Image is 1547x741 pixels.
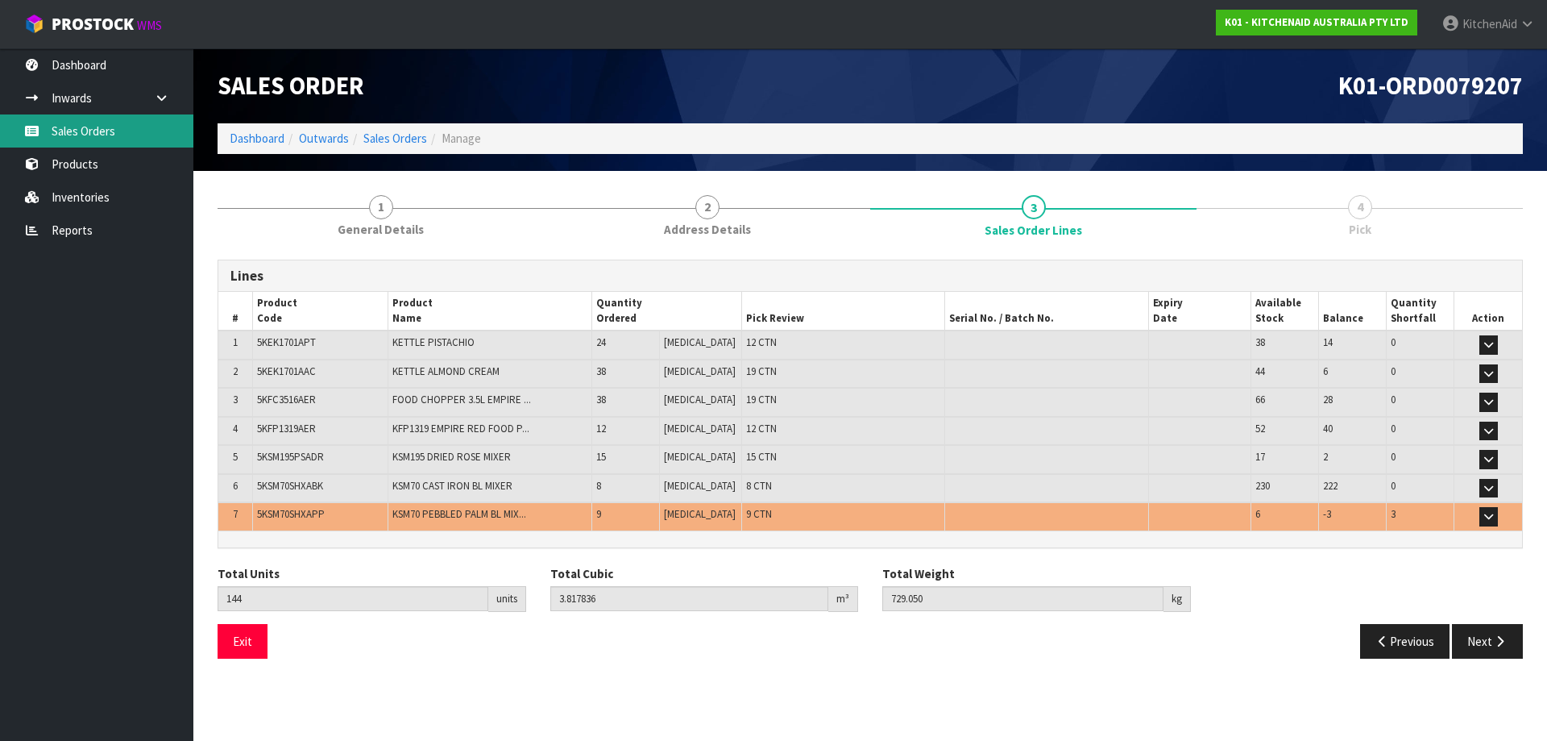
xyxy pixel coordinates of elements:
span: 0 [1391,393,1396,406]
span: K01-ORD0079207 [1338,70,1523,101]
a: Outwards [299,131,349,146]
span: KSM70 PEBBLED PALM BL MIX... [392,507,526,521]
span: 52 [1255,422,1265,435]
span: 5 [233,450,238,464]
span: 17 [1255,450,1265,464]
th: Available Stock [1250,292,1318,331]
span: 19 CTN [746,393,777,406]
th: Quantity Shortfall [1386,292,1454,331]
span: Manage [442,131,481,146]
th: Action [1454,292,1522,331]
span: 0 [1391,450,1396,464]
span: 2 [695,195,720,219]
label: Total Units [218,565,280,582]
th: Pick Review [741,292,945,331]
span: 19 CTN [746,364,777,378]
span: 5KSM70SHXABK [257,479,323,493]
span: 38 [1255,335,1265,349]
span: 6 [1323,364,1328,378]
span: 6 [1255,507,1260,521]
span: 15 CTN [746,450,777,464]
a: Sales Orders [363,131,427,146]
span: [MEDICAL_DATA] [664,364,736,378]
span: Sales Order [218,70,364,101]
th: # [218,292,252,331]
span: 4 [1348,195,1372,219]
span: 28 [1323,393,1333,406]
span: 5KSM70SHXAPP [257,507,325,521]
span: 15 [596,450,606,464]
span: 3 [1391,507,1396,521]
th: Expiry Date [1149,292,1250,331]
span: 1 [369,195,393,219]
span: 222 [1323,479,1338,493]
span: [MEDICAL_DATA] [664,450,736,464]
button: Previous [1360,624,1450,659]
span: 8 CTN [746,479,772,493]
button: Next [1452,624,1523,659]
label: Total Weight [882,565,955,582]
label: Total Cubic [550,565,613,582]
a: Dashboard [230,131,284,146]
span: 38 [596,393,606,406]
span: [MEDICAL_DATA] [664,479,736,493]
button: Exit [218,624,268,659]
th: Product Name [388,292,592,331]
span: 5KFP1319AER [257,422,316,435]
span: 2 [233,364,238,378]
span: FOOD CHOPPER 3.5L EMPIRE ... [392,393,531,406]
span: 14 [1323,335,1333,349]
h3: Lines [230,269,1510,284]
th: Serial No. / Batch No. [945,292,1149,331]
span: 40 [1323,422,1333,435]
span: Sales Order Lines [985,222,1082,239]
span: 9 CTN [746,507,772,521]
div: m³ [828,586,858,612]
span: [MEDICAL_DATA] [664,422,736,435]
span: 6 [233,479,238,493]
span: 8 [596,479,601,493]
span: 4 [233,422,238,435]
span: [MEDICAL_DATA] [664,393,736,406]
span: 12 CTN [746,335,777,349]
span: 7 [233,507,238,521]
span: KETTLE PISTACHIO [392,335,475,349]
span: 12 CTN [746,422,777,435]
small: WMS [137,18,162,33]
span: 5KFC3516AER [257,393,316,406]
th: Product Code [252,292,388,331]
img: cube-alt.png [24,14,44,34]
input: Total Weight [882,586,1163,611]
span: 5KEK1701AAC [257,364,316,378]
span: 5KEK1701APT [257,335,316,349]
span: 66 [1255,393,1265,406]
span: 0 [1391,422,1396,435]
span: Pick [1349,221,1371,238]
span: 12 [596,422,606,435]
span: KETTLE ALMOND CREAM [392,364,500,378]
span: 1 [233,335,238,349]
span: KitchenAid [1462,16,1517,31]
span: 3 [1022,195,1046,219]
span: 3 [233,393,238,406]
span: 0 [1391,335,1396,349]
span: -3 [1323,507,1331,521]
span: 0 [1391,364,1396,378]
span: General Details [338,221,424,238]
span: 9 [596,507,601,521]
span: 38 [596,364,606,378]
span: KSM70 CAST IRON BL MIXER [392,479,512,493]
span: KSM195 DRIED ROSE MIXER [392,450,511,464]
span: KFP1319 EMPIRE RED FOOD P... [392,422,529,435]
div: units [488,586,526,612]
th: Balance [1318,292,1386,331]
span: 5KSM195PSADR [257,450,324,464]
input: Total Cubic [550,586,829,611]
span: ProStock [52,14,134,35]
span: 230 [1255,479,1270,493]
input: Total Units [218,586,488,611]
span: 44 [1255,364,1265,378]
strong: K01 - KITCHENAID AUSTRALIA PTY LTD [1225,15,1408,29]
span: 24 [596,335,606,349]
span: Address Details [664,221,751,238]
